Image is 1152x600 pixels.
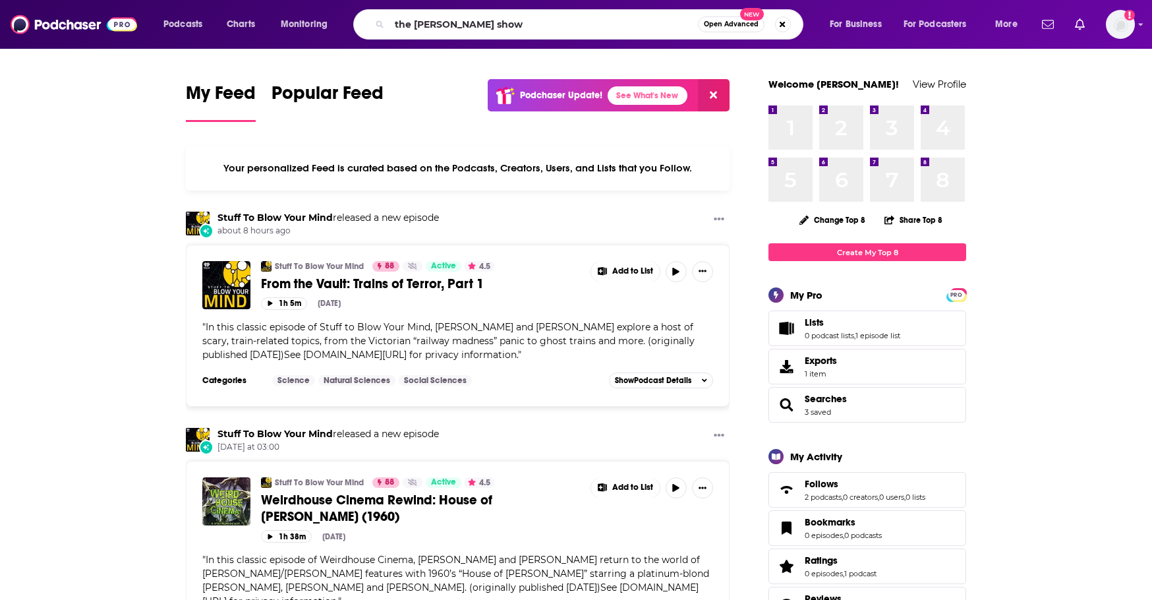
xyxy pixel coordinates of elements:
span: Podcasts [163,15,202,34]
div: My Pro [790,289,822,301]
a: 1 episode list [855,331,900,340]
a: Science [272,375,315,386]
a: 0 podcast lists [805,331,854,340]
a: Active [426,477,461,488]
button: Change Top 8 [792,212,873,228]
span: For Business [830,15,882,34]
span: , [878,493,879,502]
span: 88 [385,476,394,489]
span: More [995,15,1018,34]
img: Stuff To Blow Your Mind [186,212,210,235]
a: 1 podcast [844,569,877,578]
span: PRO [948,290,964,300]
img: From the Vault: Trains of Terror, Part 1 [202,261,250,309]
div: [DATE] [322,532,345,541]
div: New Episode [199,224,214,238]
span: Show Podcast Details [615,376,691,385]
a: Follows [773,481,799,499]
div: Search podcasts, credits, & more... [366,9,816,40]
a: 0 episodes [805,569,843,578]
a: Podchaser - Follow, Share and Rate Podcasts [11,12,137,37]
a: 0 users [879,493,904,502]
a: Lists [773,319,799,338]
a: Stuff To Blow Your Mind [275,477,364,488]
span: Charts [227,15,255,34]
p: Podchaser Update! [520,90,602,101]
img: Stuff To Blow Your Mind [261,477,272,488]
a: Bookmarks [773,519,799,537]
div: [DATE] [318,299,341,308]
a: 0 lists [906,493,925,502]
button: 4.5 [464,261,494,272]
a: Weirdhouse Cinema Rewind: House of Usher (1960) [202,477,250,525]
img: Stuff To Blow Your Mind [186,428,210,452]
a: 88 [372,261,399,272]
a: Weirdhouse Cinema Rewind: House of [PERSON_NAME] (1960) [261,492,581,525]
span: For Podcasters [904,15,967,34]
button: open menu [895,14,986,35]
span: Follows [768,472,966,508]
input: Search podcasts, credits, & more... [389,14,698,35]
span: , [843,531,844,540]
a: Bookmarks [805,516,882,528]
a: 3 saved [805,407,831,417]
span: , [854,331,855,340]
a: View Profile [913,78,966,90]
a: 0 episodes [805,531,843,540]
span: Bookmarks [768,510,966,546]
span: Follows [805,478,838,490]
a: Show notifications dropdown [1037,13,1059,36]
span: , [842,493,843,502]
span: Open Advanced [704,21,759,28]
span: 1 item [805,369,837,378]
button: Show profile menu [1106,10,1135,39]
span: Monitoring [281,15,328,34]
button: Show More Button [591,261,660,282]
button: 1h 5m [261,297,307,310]
button: Show More Button [591,477,660,498]
a: Searches [773,396,799,414]
span: Logged in as Ashley_Beenen [1106,10,1135,39]
span: Ratings [805,555,838,566]
button: Show More Button [692,261,713,282]
a: Stuff To Blow Your Mind [275,261,364,272]
span: New [740,8,764,20]
button: Share Top 8 [884,207,943,233]
span: , [904,493,906,502]
div: My Activity [790,450,842,463]
a: Follows [805,478,925,490]
a: PRO [948,289,964,299]
button: Show More Button [708,428,730,444]
button: open menu [154,14,219,35]
button: 4.5 [464,477,494,488]
a: Charts [218,14,263,35]
span: Ratings [768,549,966,584]
a: My Feed [186,82,256,122]
span: Weirdhouse Cinema Rewind: House of [PERSON_NAME] (1960) [261,492,492,525]
a: Searches [805,393,847,405]
span: Add to List [612,483,653,493]
span: Popular Feed [272,82,384,112]
span: Active [431,260,456,273]
a: Active [426,261,461,272]
a: 88 [372,477,399,488]
span: [DATE] at 03:00 [217,442,439,453]
span: Active [431,476,456,489]
a: Stuff To Blow Your Mind [217,212,333,224]
a: Create My Top 8 [768,243,966,261]
span: Lists [768,311,966,346]
button: ShowPodcast Details [609,373,713,388]
span: Exports [805,355,837,367]
a: Popular Feed [272,82,384,122]
a: Ratings [773,557,799,576]
div: New Episode [199,440,214,454]
button: open menu [986,14,1034,35]
span: Bookmarks [805,516,855,528]
button: open menu [272,14,345,35]
button: 1h 38m [261,530,312,543]
a: From the Vault: Trains of Terror, Part 1 [261,276,581,292]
